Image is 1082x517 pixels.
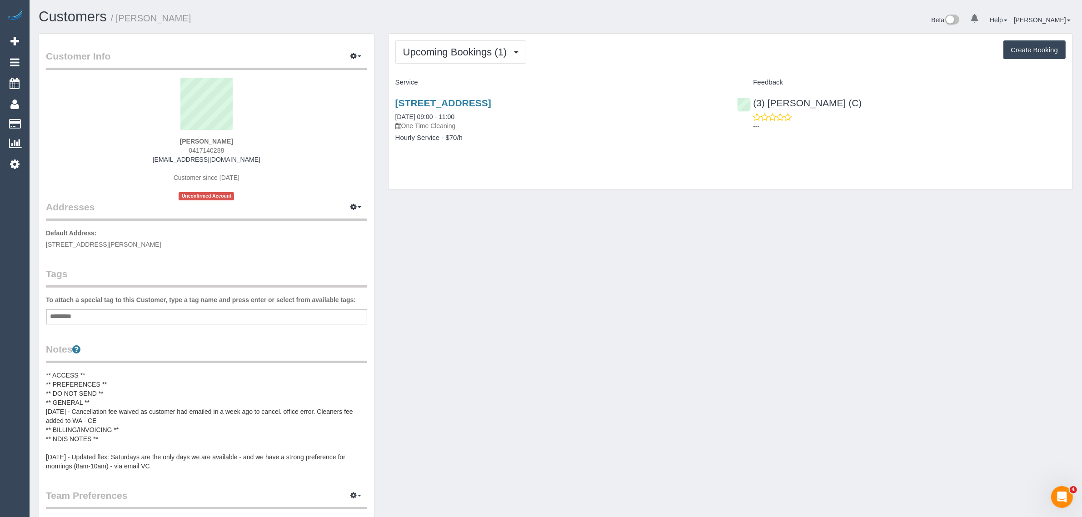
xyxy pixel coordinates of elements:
label: Default Address: [46,229,97,238]
a: Help [990,16,1007,24]
iframe: Intercom live chat [1051,486,1073,508]
span: Customer since [DATE] [174,174,239,181]
a: [DATE] 09:00 - 11:00 [395,113,454,120]
img: New interface [944,15,959,26]
button: Upcoming Bookings (1) [395,40,527,64]
legend: Team Preferences [46,489,367,509]
legend: Notes [46,343,367,363]
p: --- [753,122,1066,131]
legend: Customer Info [46,50,367,70]
small: / [PERSON_NAME] [111,13,191,23]
legend: Tags [46,267,367,288]
button: Create Booking [1003,40,1066,60]
p: One Time Cleaning [395,121,724,130]
pre: ** ACCESS ** ** PREFERENCES ** ** DO NOT SEND ** ** GENERAL ** [DATE] - Cancellation fee waived a... [46,371,367,471]
a: [PERSON_NAME] [1014,16,1071,24]
span: Unconfirmed Account [179,192,234,200]
a: Customers [39,9,107,25]
span: 0417140288 [189,147,224,154]
span: Upcoming Bookings (1) [403,46,512,58]
a: [STREET_ADDRESS] [395,98,491,108]
span: 4 [1070,486,1077,493]
strong: [PERSON_NAME] [180,138,233,145]
h4: Hourly Service - $70/h [395,134,724,142]
a: (3) [PERSON_NAME] (C) [737,98,862,108]
img: Automaid Logo [5,9,24,22]
a: [EMAIL_ADDRESS][DOMAIN_NAME] [153,156,260,163]
h4: Feedback [737,79,1066,86]
a: Beta [932,16,960,24]
label: To attach a special tag to this Customer, type a tag name and press enter or select from availabl... [46,295,356,304]
h4: Service [395,79,724,86]
span: [STREET_ADDRESS][PERSON_NAME] [46,241,161,248]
